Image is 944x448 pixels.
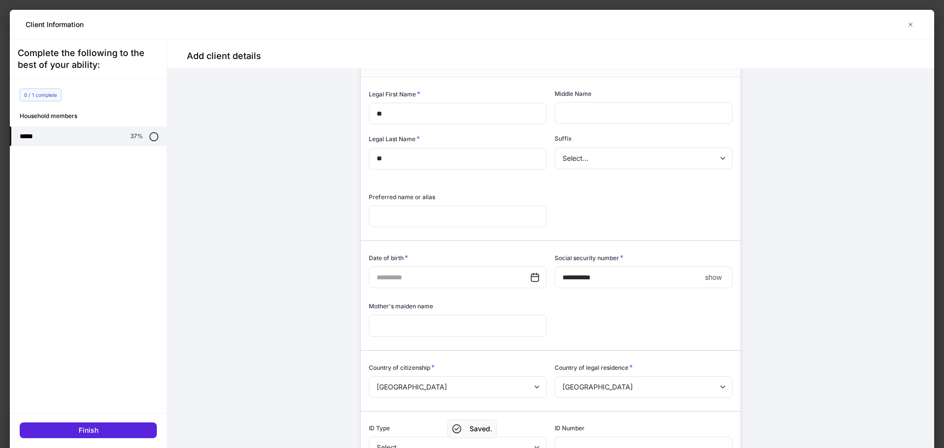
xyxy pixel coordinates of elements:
div: Select... [555,148,732,169]
div: Finish [79,425,98,435]
h6: Mother's maiden name [369,301,433,311]
h6: Suffix [555,134,572,143]
h5: Saved. [470,424,492,434]
h5: Client Information [26,20,84,30]
h6: ID Number [555,423,585,433]
h6: Middle Name [555,89,591,98]
h6: Preferred name or alias [369,192,435,202]
h6: Country of citizenship [369,362,435,372]
div: [GEOGRAPHIC_DATA] [555,376,732,398]
button: Finish [20,422,157,438]
h6: Date of birth [369,253,408,263]
div: [GEOGRAPHIC_DATA] [369,376,546,398]
h6: Social security number [555,253,623,263]
div: 0 / 1 complete [20,89,61,101]
div: Complete the following to the best of your ability: [18,47,159,71]
h4: Add client details [187,50,261,62]
h6: Legal First Name [369,89,420,99]
p: 37% [130,132,143,140]
h6: Country of legal residence [555,362,633,372]
h6: Legal Last Name [369,134,420,144]
h6: Household members [20,111,167,120]
h6: ID Type [369,423,390,433]
p: show [705,272,722,282]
